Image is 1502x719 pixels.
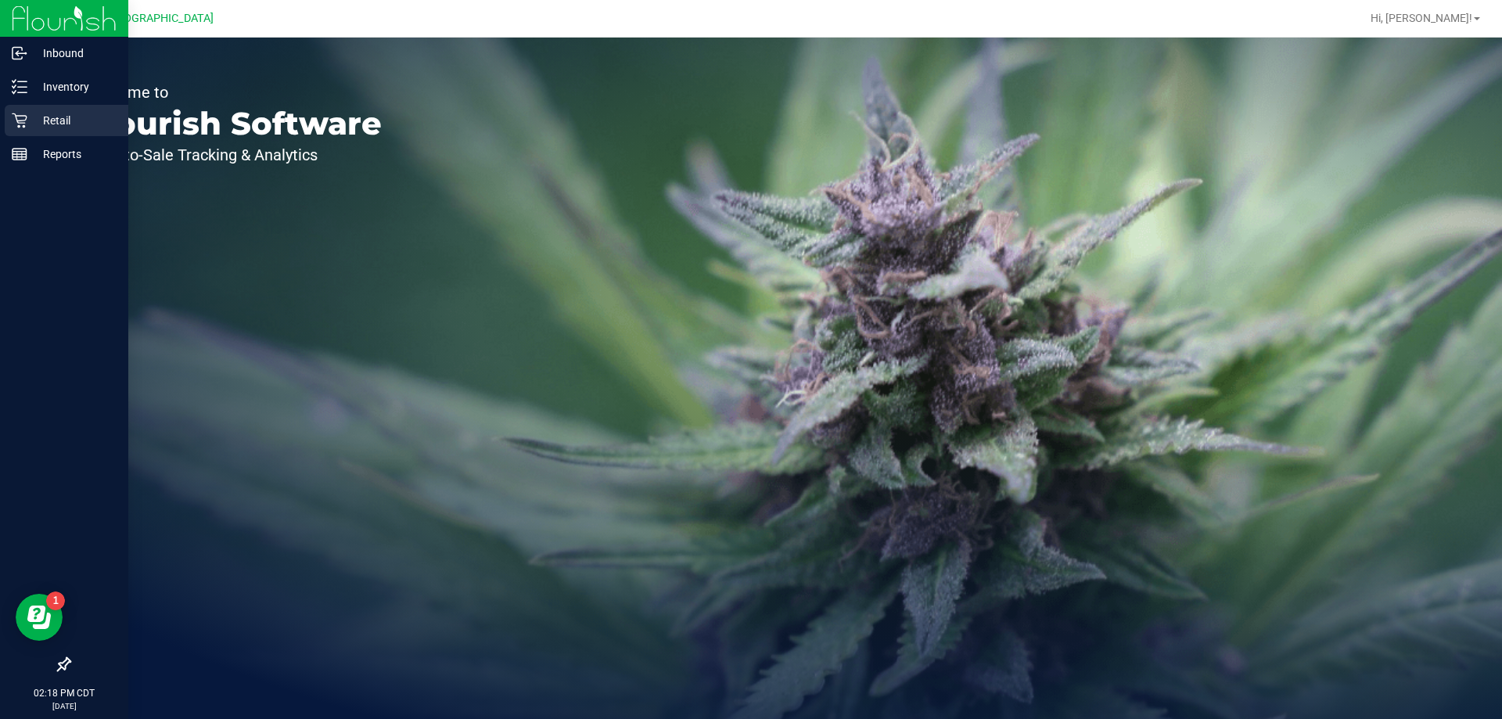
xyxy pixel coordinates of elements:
[27,145,121,164] p: Reports
[46,591,65,610] iframe: Resource center unread badge
[16,594,63,641] iframe: Resource center
[84,108,382,139] p: Flourish Software
[7,686,121,700] p: 02:18 PM CDT
[12,79,27,95] inline-svg: Inventory
[84,84,382,100] p: Welcome to
[84,147,382,163] p: Seed-to-Sale Tracking & Analytics
[1371,12,1472,24] span: Hi, [PERSON_NAME]!
[27,111,121,130] p: Retail
[7,700,121,712] p: [DATE]
[12,45,27,61] inline-svg: Inbound
[27,77,121,96] p: Inventory
[12,113,27,128] inline-svg: Retail
[27,44,121,63] p: Inbound
[12,146,27,162] inline-svg: Reports
[106,12,214,25] span: [GEOGRAPHIC_DATA]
